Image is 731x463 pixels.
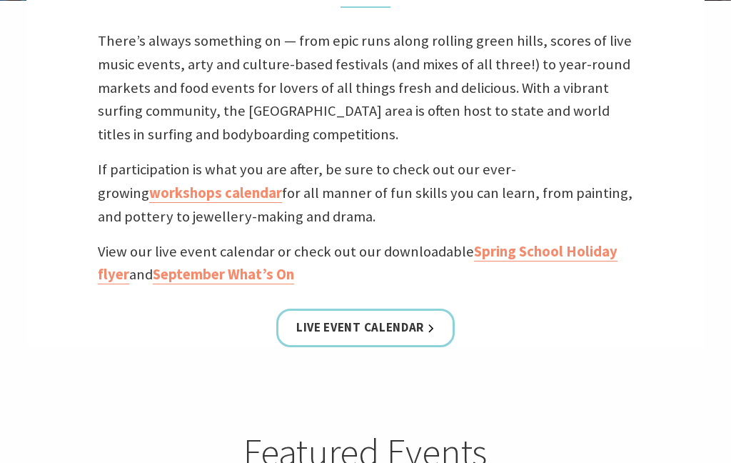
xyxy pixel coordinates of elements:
a: Live Event Calendar [276,309,455,347]
p: There’s always something on — from epic runs along rolling green hills, scores of live music even... [98,29,633,146]
p: View our live event calendar or check out our downloadable and [98,240,633,287]
p: If participation is what you are after, be sure to check out our ever-growing for all manner of f... [98,158,633,229]
a: workshops calendar [149,184,282,203]
a: September What’s On [153,265,294,284]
